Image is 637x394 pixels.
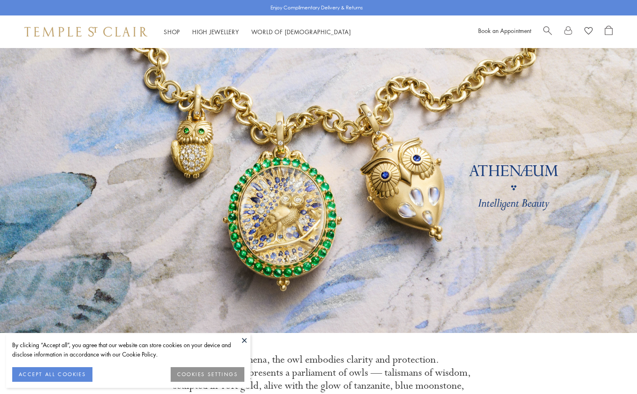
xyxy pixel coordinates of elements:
a: High JewelleryHigh Jewellery [192,28,239,36]
a: View Wishlist [584,26,593,38]
button: COOKIES SETTINGS [171,367,244,382]
a: ShopShop [164,28,180,36]
a: Book an Appointment [478,26,531,35]
nav: Main navigation [164,27,351,37]
button: ACCEPT ALL COOKIES [12,367,92,382]
a: World of [DEMOGRAPHIC_DATA]World of [DEMOGRAPHIC_DATA] [251,28,351,36]
a: Search [543,26,552,38]
div: By clicking “Accept all”, you agree that our website can store cookies on your device and disclos... [12,340,244,359]
img: Temple St. Clair [24,27,147,37]
p: Enjoy Complimentary Delivery & Returns [270,4,363,12]
a: Open Shopping Bag [605,26,613,38]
